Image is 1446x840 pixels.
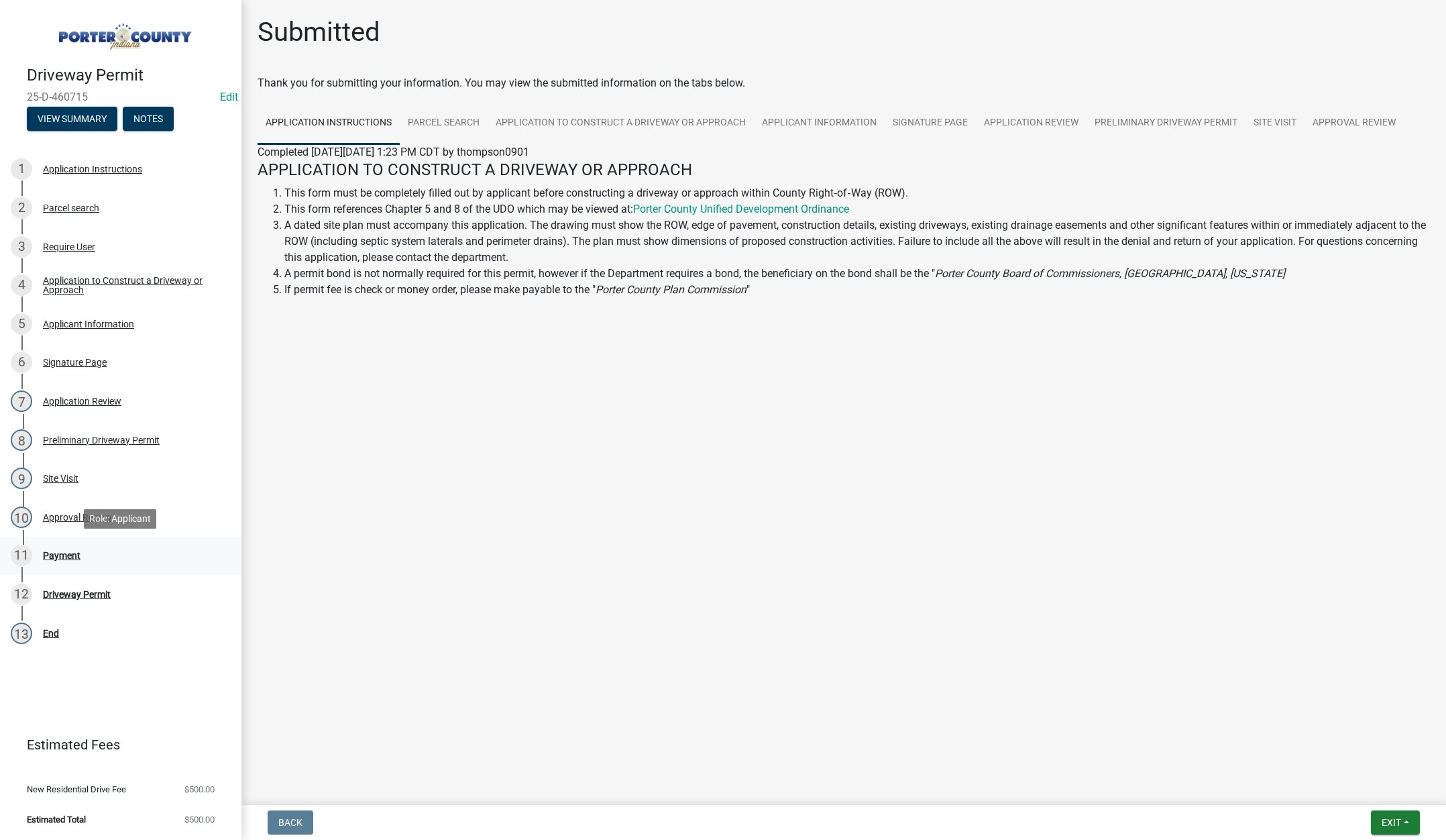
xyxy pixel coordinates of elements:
span: 25-D-460715 [27,91,215,103]
div: Approval Review [43,513,112,522]
a: Application to Construct a Driveway or Approach [488,102,754,145]
div: Preliminary Driveway Permit [43,435,160,445]
a: Estimated Fees [11,731,220,758]
div: 8 [11,429,32,451]
a: Applicant Information [754,102,885,145]
wm-modal-confirm: Summary [27,114,117,125]
div: Applicant Information [43,319,134,329]
span: $500.00 [184,815,215,824]
a: Application Review [976,102,1087,145]
button: Exit [1371,810,1420,835]
div: Driveway Permit [43,590,111,599]
div: 1 [11,158,32,180]
li: This form must be completely filled out by applicant before constructing a driveway or approach w... [284,185,1430,201]
div: Thank you for submitting your information. You may view the submitted information on the tabs below. [258,75,1430,91]
a: Porter County Unified Development Ordinance [633,203,849,215]
div: 4 [11,274,32,296]
div: Site Visit [43,474,78,483]
div: Application to Construct a Driveway or Approach [43,276,220,295]
a: Approval Review [1304,102,1404,145]
i: Porter County Plan Commission [596,283,746,296]
h4: APPLICATION TO CONSTRUCT A DRIVEWAY OR APPROACH [258,160,1430,180]
a: Parcel search [400,102,488,145]
div: 11 [11,545,32,566]
span: Estimated Total [27,815,86,824]
div: 13 [11,623,32,644]
div: End [43,629,59,638]
a: Signature Page [885,102,976,145]
div: Role: Applicant [84,509,156,529]
img: Porter County, Indiana [27,14,220,52]
a: Site Visit [1245,102,1304,145]
span: Back [278,817,302,828]
div: Signature Page [43,358,107,367]
a: Application Instructions [258,102,400,145]
button: Notes [123,107,174,131]
li: A permit bond is not normally required for this permit, however if the Department requires a bond... [284,266,1430,282]
span: New Residential Drive Fee [27,785,126,794]
div: 12 [11,584,32,605]
button: View Summary [27,107,117,131]
li: This form references Chapter 5 and 8 of the UDO which may be viewed at: [284,201,1430,217]
h1: Submitted [258,16,380,48]
li: If permit fee is check or money order, please make payable to the " " [284,282,1430,298]
i: Porter County Board of Commissioners, [GEOGRAPHIC_DATA], [US_STATE] [935,267,1285,280]
div: Application Review [43,397,121,406]
div: 9 [11,468,32,489]
div: Payment [43,551,80,560]
a: Edit [220,91,238,103]
button: Back [268,810,313,835]
wm-modal-confirm: Edit Application Number [220,91,238,103]
li: A dated site plan must accompany this application. The drawing must show the ROW, edge of pavemen... [284,217,1430,266]
div: 10 [11,507,32,528]
div: 5 [11,313,32,335]
span: Completed [DATE][DATE] 1:23 PM CDT by thompson0901 [258,146,529,158]
span: $500.00 [184,785,215,794]
div: Application Instructions [43,164,142,174]
div: 3 [11,236,32,258]
div: Parcel search [43,203,99,213]
h4: Driveway Permit [27,66,231,85]
wm-modal-confirm: Notes [123,114,174,125]
div: Require User [43,242,95,252]
a: Preliminary Driveway Permit [1087,102,1245,145]
div: 7 [11,390,32,412]
span: Exit [1382,817,1401,828]
div: 6 [11,352,32,373]
div: 2 [11,197,32,219]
